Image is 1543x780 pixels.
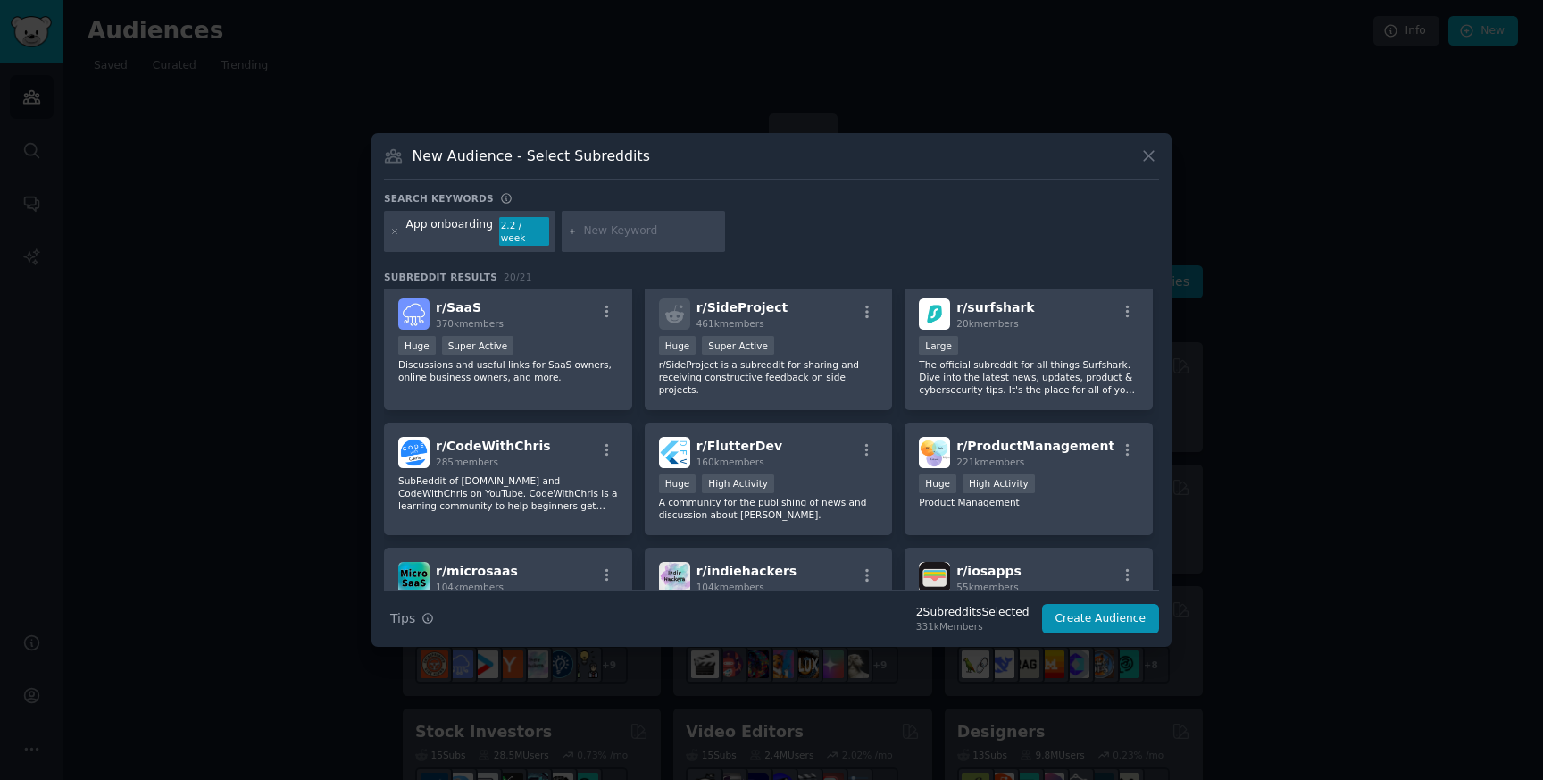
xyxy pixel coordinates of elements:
[696,439,782,453] span: r/ FlutterDev
[436,318,504,329] span: 370k members
[384,192,494,205] h3: Search keywords
[659,336,696,355] div: Huge
[406,217,493,246] div: App onboarding
[919,336,958,355] div: Large
[956,439,1114,453] span: r/ ProductManagement
[702,336,774,355] div: Super Active
[398,562,430,593] img: microsaas
[398,437,430,468] img: CodeWithChris
[398,336,436,355] div: Huge
[919,298,950,330] img: surfshark
[916,620,1030,633] div: 331k Members
[583,223,719,239] input: New Keyword
[436,457,498,467] span: 285 members
[398,474,618,512] p: SubReddit of [DOMAIN_NAME] and CodeWithChris on YouTube. CodeWithChris is a learning community to...
[919,358,1138,396] p: The official subreddit for all things Surfshark. Dive into the latest news, updates, product & cy...
[696,300,788,315] span: r/ SideProject
[390,609,415,628] span: Tips
[398,298,430,330] img: SaaS
[413,147,650,165] h3: New Audience - Select Subreddits
[384,271,497,283] span: Subreddit Results
[919,437,950,468] img: ProductManagement
[956,564,1022,578] span: r/ iosapps
[919,474,956,493] div: Huge
[702,474,774,493] div: High Activity
[956,300,1034,315] span: r/ surfshark
[504,272,532,282] span: 20 / 21
[436,582,504,592] span: 104k members
[696,318,764,329] span: 461k members
[916,605,1030,621] div: 2 Subreddit s Selected
[384,603,440,634] button: Tips
[442,336,514,355] div: Super Active
[659,496,879,521] p: A community for the publishing of news and discussion about [PERSON_NAME].
[436,564,518,578] span: r/ microsaas
[436,439,551,453] span: r/ CodeWithChris
[963,474,1035,493] div: High Activity
[499,217,549,246] div: 2.2 / week
[1042,604,1160,634] button: Create Audience
[659,562,690,593] img: indiehackers
[956,582,1018,592] span: 55k members
[696,582,764,592] span: 104k members
[919,496,1138,508] p: Product Management
[436,300,481,315] span: r/ SaaS
[398,358,618,383] p: Discussions and useful links for SaaS owners, online business owners, and more.
[659,437,690,468] img: FlutterDev
[659,474,696,493] div: Huge
[956,318,1018,329] span: 20k members
[956,457,1024,467] span: 221k members
[696,564,797,578] span: r/ indiehackers
[659,358,879,396] p: r/SideProject is a subreddit for sharing and receiving constructive feedback on side projects.
[696,457,764,467] span: 160k members
[919,562,950,593] img: iosapps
